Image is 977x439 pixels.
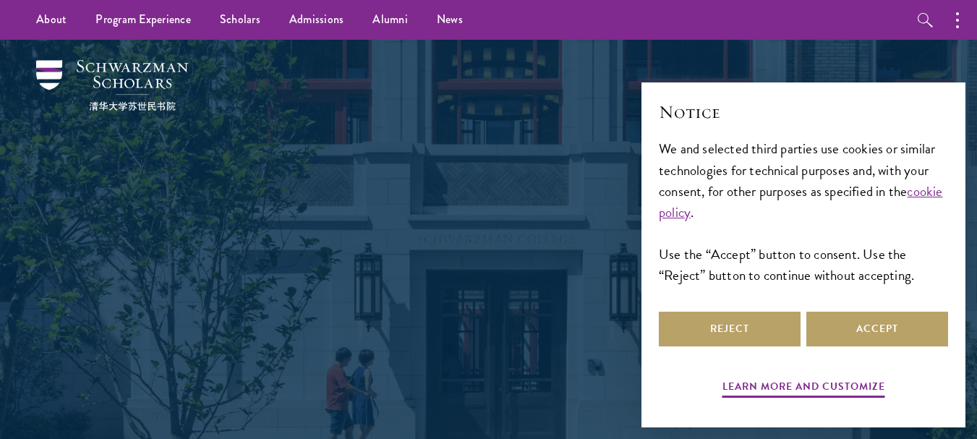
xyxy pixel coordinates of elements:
[36,60,188,111] img: Schwarzman Scholars
[659,181,943,223] a: cookie policy
[659,100,948,124] h2: Notice
[722,378,885,400] button: Learn more and customize
[659,312,801,346] button: Reject
[659,138,948,285] div: We and selected third parties use cookies or similar technologies for technical purposes and, wit...
[806,312,948,346] button: Accept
